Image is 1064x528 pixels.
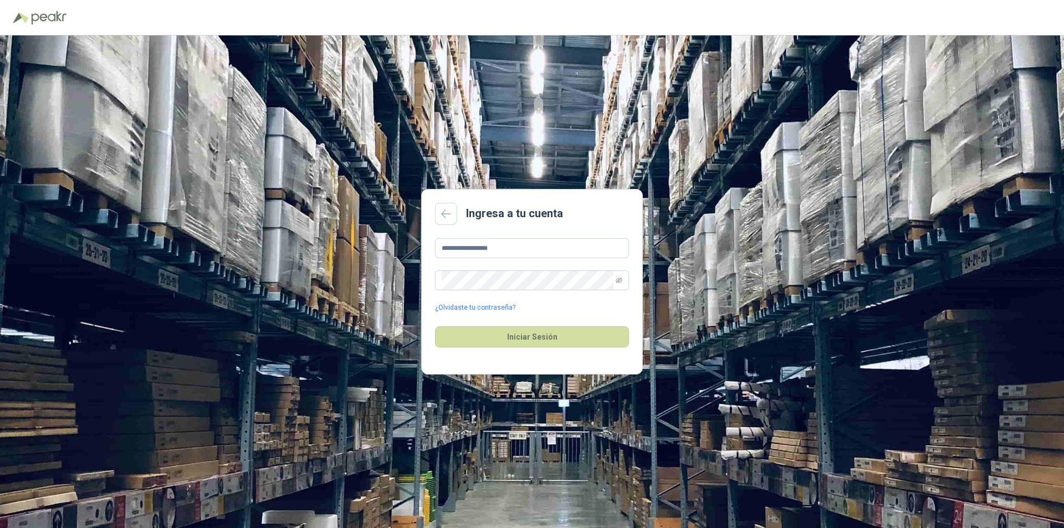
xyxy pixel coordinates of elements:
img: Peakr [31,11,66,24]
button: Iniciar Sesión [435,326,629,347]
img: Logo [13,12,29,23]
span: eye-invisible [616,277,622,284]
a: ¿Olvidaste tu contraseña? [435,303,515,313]
h2: Ingresa a tu cuenta [466,205,563,222]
